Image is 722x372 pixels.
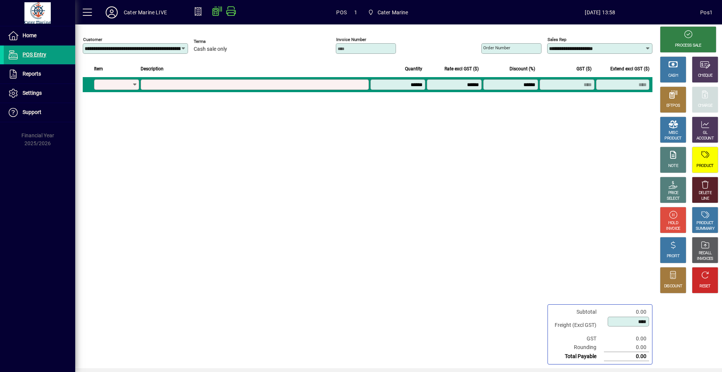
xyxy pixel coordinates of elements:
div: SUMMARY [696,226,714,232]
div: PRODUCT [696,220,713,226]
td: Rounding [551,343,604,352]
td: 0.00 [604,343,649,352]
div: PROCESS SALE [675,43,701,49]
span: POS [336,6,347,18]
span: 1 [354,6,357,18]
a: Home [4,26,75,45]
span: Description [141,65,164,73]
span: Settings [23,90,42,96]
div: Pos1 [700,6,713,18]
span: Discount (%) [510,65,535,73]
td: Total Payable [551,352,604,361]
td: Subtotal [551,308,604,316]
div: Cater Marine LIVE [124,6,167,18]
div: PROFIT [667,254,680,259]
mat-label: Customer [83,37,102,42]
div: PRICE [668,190,678,196]
div: MISC [669,130,678,136]
div: GL [703,130,708,136]
span: Rate excl GST ($) [444,65,479,73]
a: Support [4,103,75,122]
div: PRODUCT [696,163,713,169]
span: Support [23,109,41,115]
mat-label: Order number [483,45,510,50]
div: HOLD [668,220,678,226]
div: DELETE [699,190,711,196]
div: ACCOUNT [696,136,714,141]
span: Quantity [405,65,422,73]
a: Reports [4,65,75,84]
span: Cater Marine [365,6,411,19]
div: DISCOUNT [664,284,682,289]
td: 0.00 [604,308,649,316]
span: Cater Marine [378,6,408,18]
div: NOTE [668,163,678,169]
div: INVOICE [666,226,680,232]
div: CHEQUE [698,73,712,79]
td: 0.00 [604,334,649,343]
div: CASH [668,73,678,79]
mat-label: Invoice number [336,37,366,42]
span: POS Entry [23,52,46,58]
div: EFTPOS [666,103,680,109]
mat-label: Sales rep [548,37,566,42]
span: Extend excl GST ($) [610,65,649,73]
div: CHARGE [698,103,713,109]
a: Settings [4,84,75,103]
td: Freight (Excl GST) [551,316,604,334]
span: [DATE] 13:58 [500,6,701,18]
span: Terms [194,39,239,44]
span: GST ($) [576,65,592,73]
td: GST [551,334,604,343]
div: RECALL [699,251,712,256]
span: Home [23,32,36,38]
div: PRODUCT [664,136,681,141]
td: 0.00 [604,352,649,361]
div: SELECT [667,196,680,202]
button: Profile [100,6,124,19]
div: INVOICES [697,256,713,262]
div: RESET [699,284,711,289]
div: LINE [701,196,709,202]
span: Cash sale only [194,46,227,52]
span: Reports [23,71,41,77]
span: Item [94,65,103,73]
